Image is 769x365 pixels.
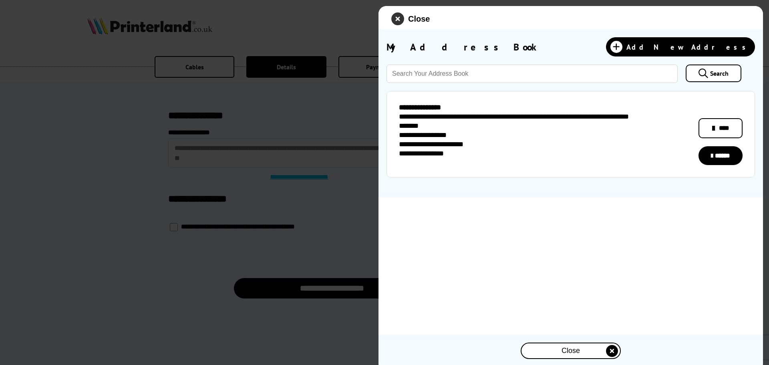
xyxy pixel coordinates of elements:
input: Search Your Address Book [387,65,678,83]
span: Close [562,347,580,355]
a: Search [686,65,741,82]
span: Close [408,14,430,24]
button: close modal [521,343,621,359]
span: Add New Address [626,42,751,52]
span: Search [710,69,729,77]
button: close modal [391,12,430,25]
span: My Address Book [387,41,542,53]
